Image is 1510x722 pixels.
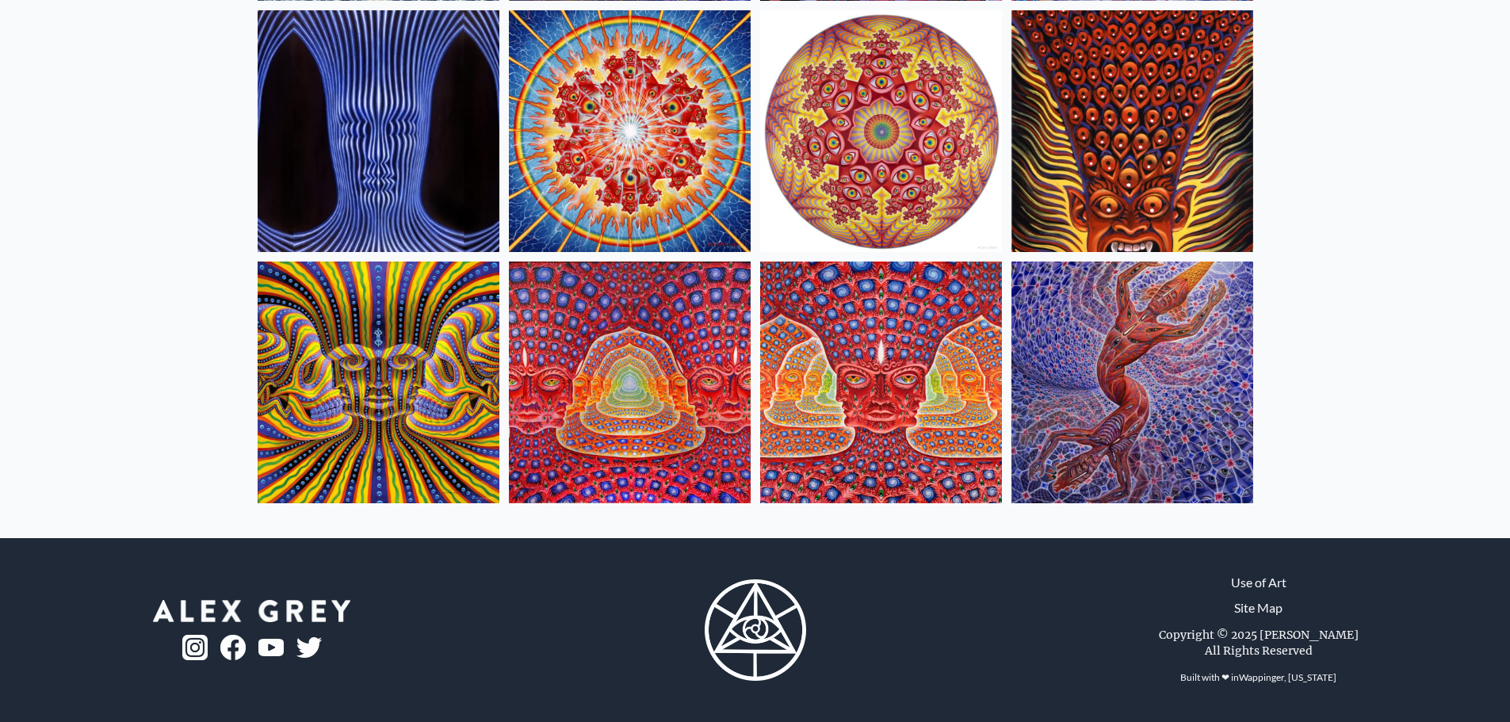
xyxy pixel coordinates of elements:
img: fb-logo.png [220,635,246,660]
a: Site Map [1234,598,1283,617]
img: youtube-logo.png [258,639,284,657]
div: All Rights Reserved [1205,643,1313,659]
div: Built with ❤ in [1174,665,1343,690]
img: ig-logo.png [182,635,208,660]
div: Copyright © 2025 [PERSON_NAME] [1159,627,1359,643]
a: Wappinger, [US_STATE] [1239,671,1336,683]
a: Use of Art [1231,573,1286,592]
img: twitter-logo.png [296,637,322,658]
